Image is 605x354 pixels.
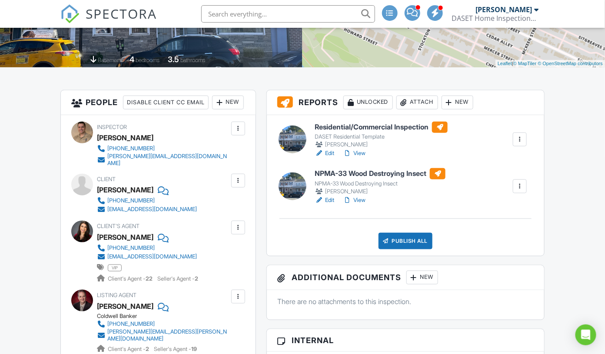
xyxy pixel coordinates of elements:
[315,133,448,140] div: DASET Residential Template
[136,57,160,63] span: bedrooms
[315,196,334,205] a: Edit
[442,96,473,109] div: New
[107,197,155,204] div: [PHONE_NUMBER]
[343,149,366,158] a: View
[267,90,544,115] h3: Reports
[97,183,153,196] div: [PERSON_NAME]
[97,176,116,182] span: Client
[315,187,445,196] div: [PERSON_NAME]
[315,180,445,187] div: NPMA-33 Wood Destroying Insect
[406,271,438,285] div: New
[513,61,537,66] a: © MapTiler
[277,297,534,306] p: There are no attachments to this inspection.
[107,321,155,328] div: [PHONE_NUMBER]
[212,96,244,109] div: New
[107,245,155,251] div: [PHONE_NUMBER]
[575,324,596,345] div: Open Intercom Messenger
[315,122,448,149] a: Residential/Commercial Inspection DASET Residential Template [PERSON_NAME]
[97,205,197,214] a: [EMAIL_ADDRESS][DOMAIN_NAME]
[107,153,229,167] div: [PERSON_NAME][EMAIL_ADDRESS][DOMAIN_NAME]
[343,96,393,109] div: Unlocked
[97,196,197,205] a: [PHONE_NUMBER]
[108,346,150,352] span: Client's Agent -
[97,313,236,320] div: Coldwell Banker
[97,144,229,153] a: [PHONE_NUMBER]
[97,300,153,313] a: [PERSON_NAME]
[97,244,197,252] a: [PHONE_NUMBER]
[538,61,603,66] a: © OpenStreetMap contributors
[267,329,544,352] h3: Internal
[201,5,375,23] input: Search everything...
[154,346,197,352] span: Seller's Agent -
[123,96,209,109] div: Disable Client CC Email
[60,12,157,30] a: SPECTORA
[168,55,179,64] div: 3.5
[191,346,197,352] strong: 19
[315,122,448,133] h6: Residential/Commercial Inspection
[146,346,149,352] strong: 2
[315,140,448,149] div: [PERSON_NAME]
[130,55,134,64] div: 4
[107,328,229,342] div: [PERSON_NAME][EMAIL_ADDRESS][PERSON_NAME][DOMAIN_NAME]
[396,96,438,109] div: Attach
[267,265,544,290] h3: Additional Documents
[157,275,198,282] span: Seller's Agent -
[495,60,605,67] div: |
[60,4,80,23] img: The Best Home Inspection Software - Spectora
[61,90,256,115] h3: People
[97,131,153,144] div: [PERSON_NAME]
[343,196,366,205] a: View
[97,231,153,244] a: [PERSON_NAME]
[452,14,539,23] div: DASET Home Inspections LLC
[315,149,334,158] a: Edit
[107,145,155,152] div: [PHONE_NUMBER]
[97,320,229,328] a: [PHONE_NUMBER]
[107,253,197,260] div: [EMAIL_ADDRESS][DOMAIN_NAME]
[97,328,229,342] a: [PERSON_NAME][EMAIL_ADDRESS][PERSON_NAME][DOMAIN_NAME]
[97,292,136,298] span: Listing Agent
[146,275,153,282] strong: 22
[180,57,205,63] span: bathrooms
[498,61,512,66] a: Leaflet
[97,124,127,130] span: Inspector
[476,5,532,14] div: [PERSON_NAME]
[315,168,445,196] a: NPMA-33 Wood Destroying Insect NPMA-33 Wood Destroying Insect [PERSON_NAME]
[379,233,433,249] div: Publish All
[86,4,157,23] span: SPECTORA
[97,252,197,261] a: [EMAIL_ADDRESS][DOMAIN_NAME]
[315,168,445,179] h6: NPMA-33 Wood Destroying Insect
[97,223,140,229] span: Client's Agent
[97,153,229,167] a: [PERSON_NAME][EMAIL_ADDRESS][DOMAIN_NAME]
[195,275,198,282] strong: 2
[98,57,121,63] span: basement
[107,206,197,213] div: [EMAIL_ADDRESS][DOMAIN_NAME]
[108,265,122,271] span: vip
[108,275,154,282] span: Client's Agent -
